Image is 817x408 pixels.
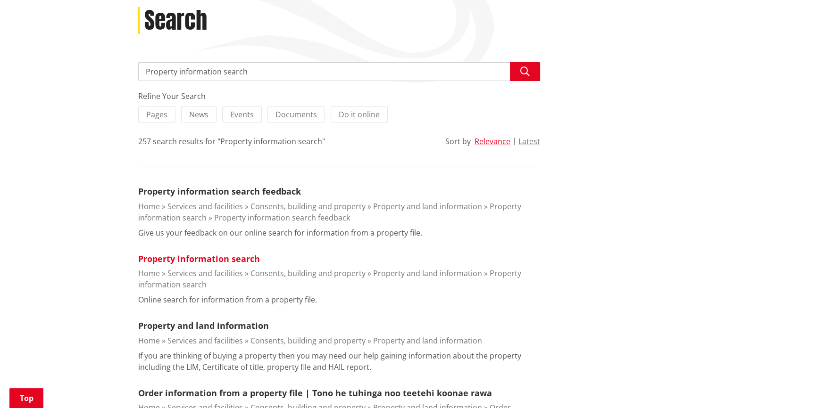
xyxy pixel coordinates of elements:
[214,212,350,223] a: Property information search feedback
[138,320,269,331] a: Property and land information
[275,109,317,120] span: Documents
[138,294,317,305] p: Online search for information from a property file.
[373,268,482,278] a: Property and land information
[250,201,366,212] a: Consents, building and property
[774,368,808,402] iframe: Messenger Launcher
[138,62,540,81] input: Search input
[138,90,540,102] div: Refine Your Search
[250,268,366,278] a: Consents, building and property
[138,387,492,399] a: Order information from a property file | Tono he tuhinga noo teetehi koonae rawa
[138,227,422,238] p: Give us your feedback on our online search for information from a property file.
[339,109,380,120] span: Do it online
[138,268,160,278] a: Home
[230,109,254,120] span: Events
[138,335,160,346] a: Home
[445,136,471,147] div: Sort by
[373,201,482,212] a: Property and land information
[138,253,260,264] a: Property information search
[138,201,521,223] a: Property information search
[250,335,366,346] a: Consents, building and property
[167,268,243,278] a: Services and facilities
[518,137,540,146] button: Latest
[189,109,208,120] span: News
[138,350,540,373] p: If you are thinking of buying a property then you may need our help gaining information about the...
[167,335,243,346] a: Services and facilities
[373,335,482,346] a: Property and land information
[138,136,325,147] div: 257 search results for "Property information search"
[138,268,521,290] a: Property information search
[146,109,167,120] span: Pages
[9,388,43,408] a: Top
[138,186,301,197] a: Property information search feedback
[167,201,243,212] a: Services and facilities
[138,201,160,212] a: Home
[144,7,207,34] h1: Search
[475,137,510,146] button: Relevance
